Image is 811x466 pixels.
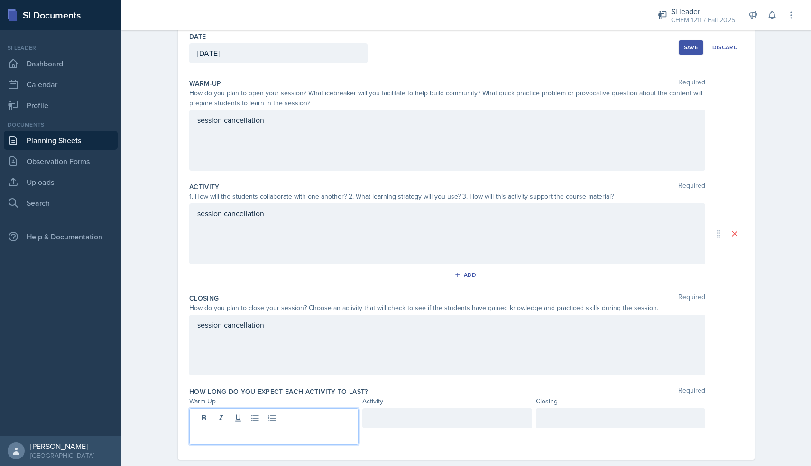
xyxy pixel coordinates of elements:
div: Add [456,271,477,279]
div: Discard [712,44,738,51]
a: Planning Sheets [4,131,118,150]
label: Warm-Up [189,79,221,88]
div: Save [684,44,698,51]
a: Observation Forms [4,152,118,171]
div: Si leader [4,44,118,52]
div: [GEOGRAPHIC_DATA] [30,451,94,460]
label: Closing [189,293,219,303]
div: Activity [362,396,532,406]
div: CHEM 1211 / Fall 2025 [671,15,735,25]
div: [PERSON_NAME] [30,441,94,451]
label: Activity [189,182,220,192]
p: session cancellation [197,208,697,219]
div: Si leader [671,6,735,17]
div: Documents [4,120,118,129]
button: Discard [707,40,743,55]
a: Calendar [4,75,118,94]
a: Search [4,193,118,212]
label: How long do you expect each activity to last? [189,387,368,396]
a: Uploads [4,173,118,192]
a: Dashboard [4,54,118,73]
span: Required [678,387,705,396]
div: How do you plan to close your session? Choose an activity that will check to see if the students ... [189,303,705,313]
span: Required [678,79,705,88]
div: How do you plan to open your session? What icebreaker will you facilitate to help build community... [189,88,705,108]
button: Save [679,40,703,55]
div: Closing [536,396,705,406]
div: Warm-Up [189,396,359,406]
p: session cancellation [197,319,697,330]
p: session cancellation [197,114,697,126]
span: Required [678,182,705,192]
button: Add [451,268,482,282]
div: 1. How will the students collaborate with one another? 2. What learning strategy will you use? 3.... [189,192,705,201]
div: Help & Documentation [4,227,118,246]
span: Required [678,293,705,303]
a: Profile [4,96,118,115]
label: Date [189,32,206,41]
